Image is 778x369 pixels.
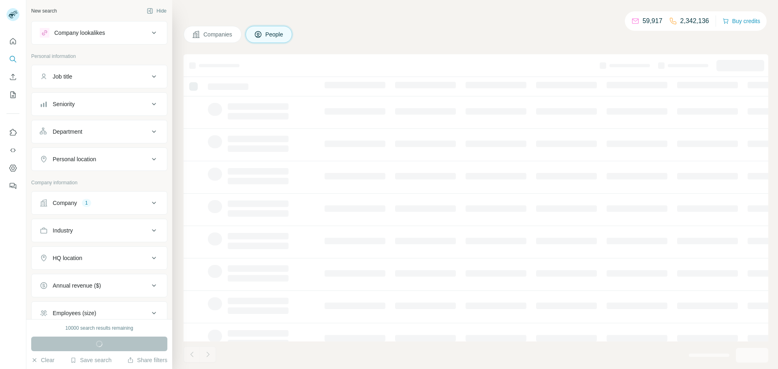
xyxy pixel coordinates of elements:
[32,303,167,323] button: Employees (size)
[65,324,133,332] div: 10000 search results remaining
[643,16,663,26] p: 59,917
[6,70,19,84] button: Enrich CSV
[6,87,19,102] button: My lists
[32,94,167,114] button: Seniority
[53,100,75,108] div: Seniority
[53,128,82,136] div: Department
[32,193,167,213] button: Company1
[32,23,167,43] button: Company lookalikes
[32,221,167,240] button: Industry
[6,52,19,66] button: Search
[53,199,77,207] div: Company
[680,16,709,26] p: 2,342,136
[31,356,54,364] button: Clear
[53,155,96,163] div: Personal location
[265,30,284,38] span: People
[54,29,105,37] div: Company lookalikes
[32,276,167,295] button: Annual revenue ($)
[53,73,72,81] div: Job title
[32,149,167,169] button: Personal location
[31,7,57,15] div: New search
[184,10,768,21] h4: Search
[53,282,101,290] div: Annual revenue ($)
[32,248,167,268] button: HQ location
[31,179,167,186] p: Company information
[6,161,19,175] button: Dashboard
[6,143,19,158] button: Use Surfe API
[32,67,167,86] button: Job title
[53,254,82,262] div: HQ location
[82,199,91,207] div: 1
[6,179,19,193] button: Feedback
[6,125,19,140] button: Use Surfe on LinkedIn
[722,15,760,27] button: Buy credits
[31,53,167,60] p: Personal information
[32,122,167,141] button: Department
[6,34,19,49] button: Quick start
[141,5,172,17] button: Hide
[53,309,96,317] div: Employees (size)
[70,356,111,364] button: Save search
[53,226,73,235] div: Industry
[203,30,233,38] span: Companies
[127,356,167,364] button: Share filters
